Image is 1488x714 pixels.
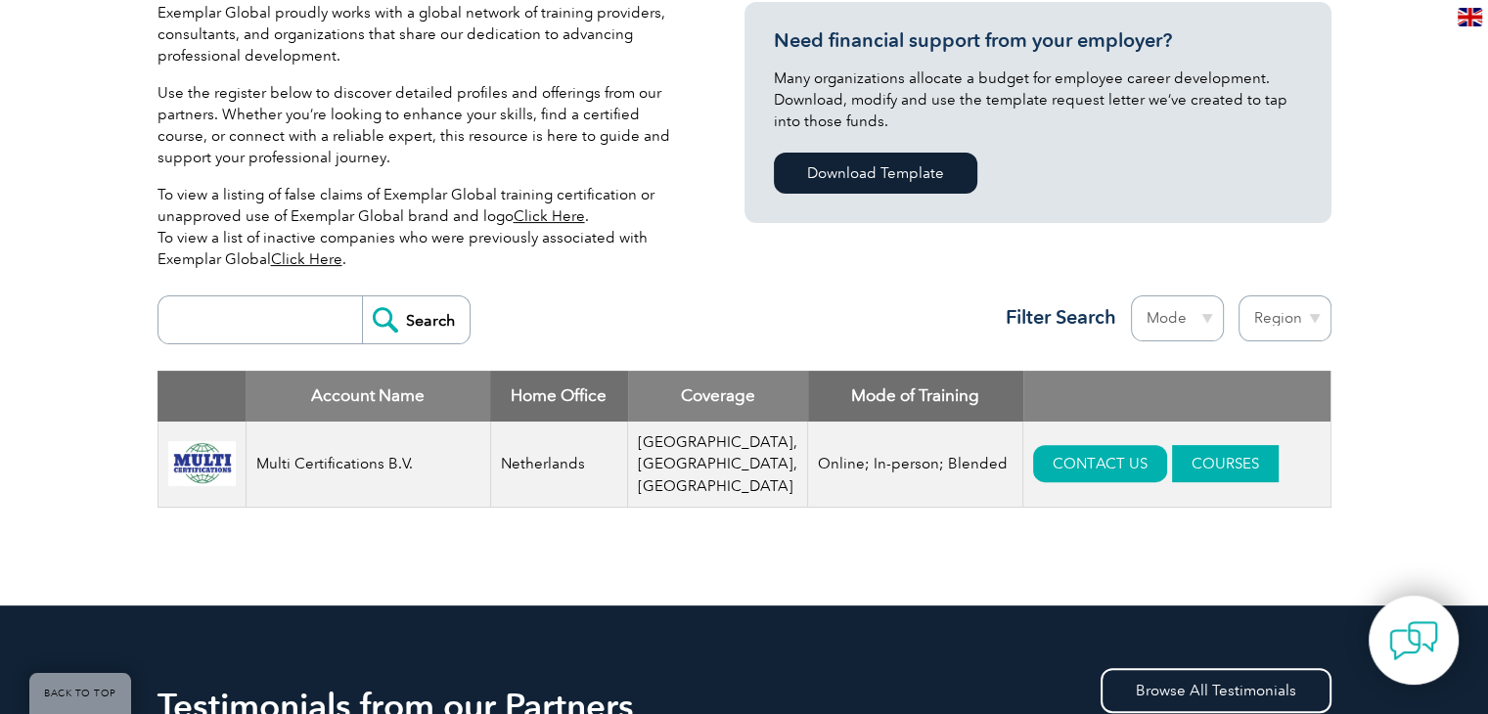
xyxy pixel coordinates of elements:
[271,250,342,268] a: Click Here
[158,82,686,168] p: Use the register below to discover detailed profiles and offerings from our partners. Whether you...
[246,371,490,422] th: Account Name: activate to sort column descending
[808,371,1023,422] th: Mode of Training: activate to sort column ascending
[158,2,686,67] p: Exemplar Global proudly works with a global network of training providers, consultants, and organ...
[1458,8,1482,26] img: en
[1389,616,1438,665] img: contact-chat.png
[1033,445,1167,482] a: CONTACT US
[774,153,977,194] a: Download Template
[490,371,628,422] th: Home Office: activate to sort column ascending
[514,207,585,225] a: Click Here
[158,184,686,270] p: To view a listing of false claims of Exemplar Global training certification or unapproved use of ...
[628,371,808,422] th: Coverage: activate to sort column ascending
[1172,445,1279,482] a: COURSES
[774,67,1302,132] p: Many organizations allocate a budget for employee career development. Download, modify and use th...
[168,441,236,486] img: dcceface-21a8-ef11-b8e9-00224893fac3-logo.png
[246,422,490,508] td: Multi Certifications B.V.
[29,673,131,714] a: BACK TO TOP
[490,422,628,508] td: Netherlands
[1023,371,1330,422] th: : activate to sort column ascending
[362,296,470,343] input: Search
[628,422,808,508] td: [GEOGRAPHIC_DATA], [GEOGRAPHIC_DATA], [GEOGRAPHIC_DATA]
[994,305,1116,330] h3: Filter Search
[774,28,1302,53] h3: Need financial support from your employer?
[808,422,1023,508] td: Online; In-person; Blended
[1101,668,1331,713] a: Browse All Testimonials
